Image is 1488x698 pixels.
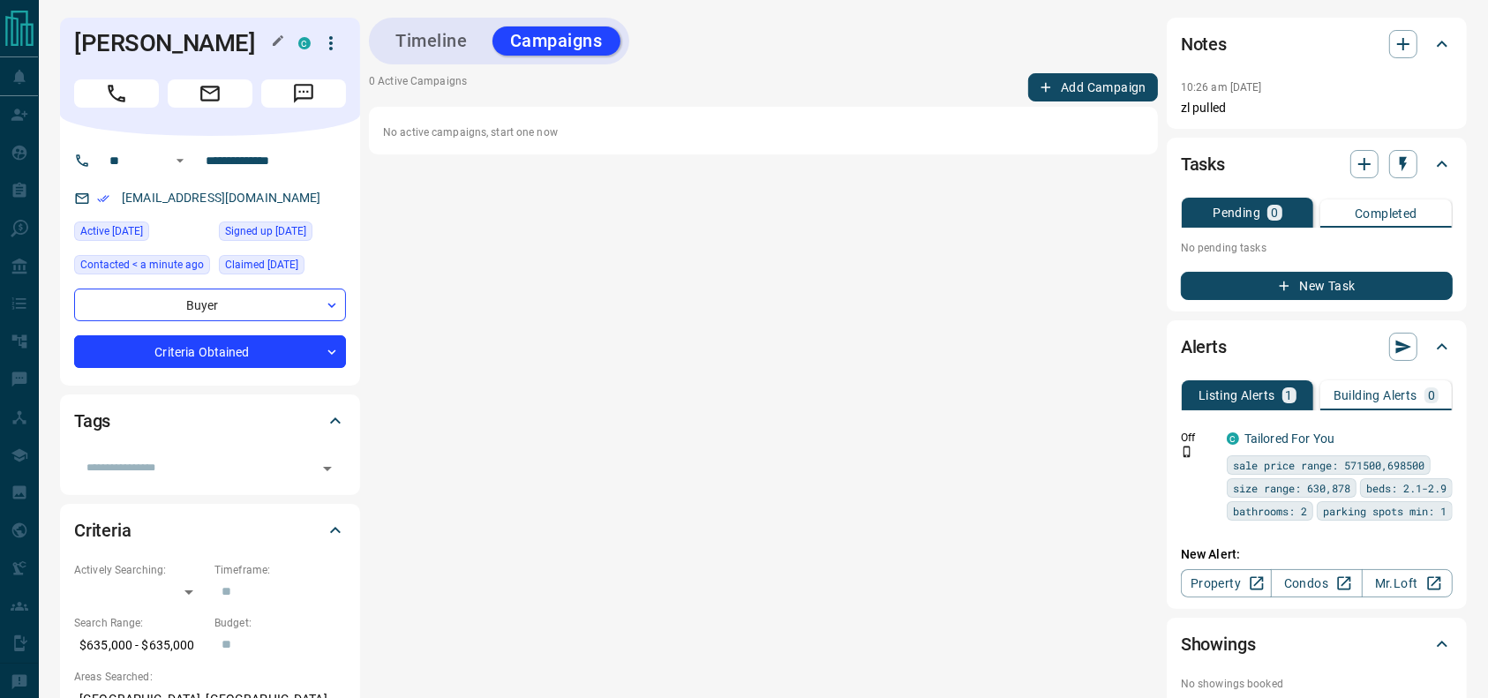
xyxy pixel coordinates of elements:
[1181,333,1227,361] h2: Alerts
[74,407,110,435] h2: Tags
[369,73,467,101] p: 0 Active Campaigns
[1181,446,1193,458] svg: Push Notification Only
[1181,430,1216,446] p: Off
[1181,326,1453,368] div: Alerts
[169,150,191,171] button: Open
[74,29,272,57] h1: [PERSON_NAME]
[74,516,132,544] h2: Criteria
[1286,389,1293,402] p: 1
[122,191,321,205] a: [EMAIL_ADDRESS][DOMAIN_NAME]
[74,400,346,442] div: Tags
[1366,479,1447,497] span: beds: 2.1-2.9
[1181,99,1453,117] p: zl pulled
[225,256,298,274] span: Claimed [DATE]
[1362,569,1453,597] a: Mr.Loft
[1181,630,1256,658] h2: Showings
[1271,206,1278,219] p: 0
[1233,456,1424,474] span: sale price range: 571500,698500
[74,669,346,685] p: Areas Searched:
[1181,545,1453,564] p: New Alert:
[80,222,143,240] span: Active [DATE]
[80,256,204,274] span: Contacted < a minute ago
[1323,502,1447,520] span: parking spots min: 1
[1428,389,1435,402] p: 0
[74,562,206,578] p: Actively Searching:
[214,615,346,631] p: Budget:
[1355,207,1417,220] p: Completed
[378,26,485,56] button: Timeline
[383,124,1144,140] p: No active campaigns, start one now
[1181,150,1225,178] h2: Tasks
[214,562,346,578] p: Timeframe:
[74,221,210,246] div: Sat Aug 16 2025
[1244,432,1334,446] a: Tailored For You
[74,255,210,280] div: Mon Aug 18 2025
[1213,206,1260,219] p: Pending
[1181,623,1453,665] div: Showings
[1227,432,1239,445] div: condos.ca
[492,26,620,56] button: Campaigns
[1181,23,1453,65] div: Notes
[1181,272,1453,300] button: New Task
[1028,73,1158,101] button: Add Campaign
[74,289,346,321] div: Buyer
[97,192,109,205] svg: Email Verified
[219,221,346,246] div: Sun Apr 07 2024
[261,79,346,108] span: Message
[1181,676,1453,692] p: No showings booked
[1199,389,1275,402] p: Listing Alerts
[168,79,252,108] span: Email
[1233,479,1350,497] span: size range: 630,878
[1233,502,1307,520] span: bathrooms: 2
[1181,569,1272,597] a: Property
[1181,235,1453,261] p: No pending tasks
[74,335,346,368] div: Criteria Obtained
[1334,389,1417,402] p: Building Alerts
[1181,143,1453,185] div: Tasks
[219,255,346,280] div: Sat Aug 16 2025
[298,37,311,49] div: condos.ca
[74,79,159,108] span: Call
[1271,569,1362,597] a: Condos
[74,509,346,552] div: Criteria
[74,631,206,660] p: $635,000 - $635,000
[315,456,340,481] button: Open
[1181,81,1262,94] p: 10:26 am [DATE]
[74,615,206,631] p: Search Range:
[225,222,306,240] span: Signed up [DATE]
[1181,30,1227,58] h2: Notes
